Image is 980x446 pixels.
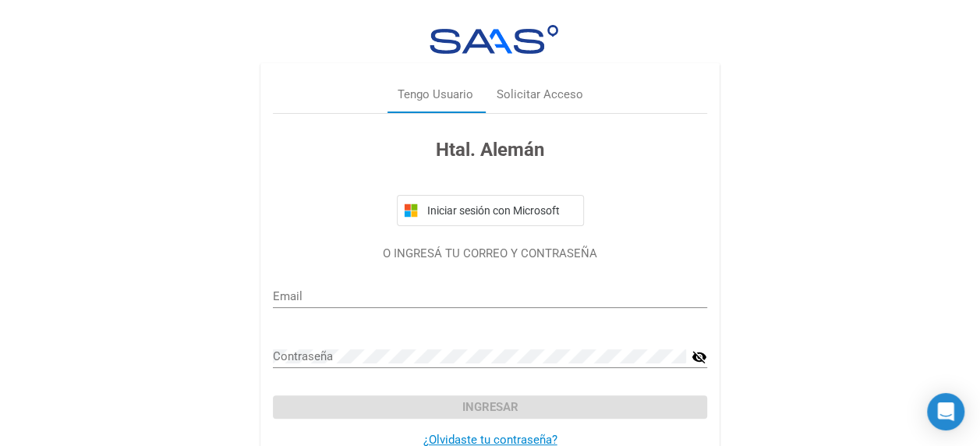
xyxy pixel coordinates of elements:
[397,195,584,226] button: Iniciar sesión con Microsoft
[398,86,473,104] div: Tengo Usuario
[424,204,577,217] span: Iniciar sesión con Microsoft
[462,400,518,414] span: Ingresar
[273,245,707,263] p: O INGRESÁ TU CORREO Y CONTRASEÑA
[273,395,707,419] button: Ingresar
[497,86,583,104] div: Solicitar Acceso
[927,393,964,430] div: Open Intercom Messenger
[273,136,707,164] h3: Htal. Alemán
[692,348,707,366] mat-icon: visibility_off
